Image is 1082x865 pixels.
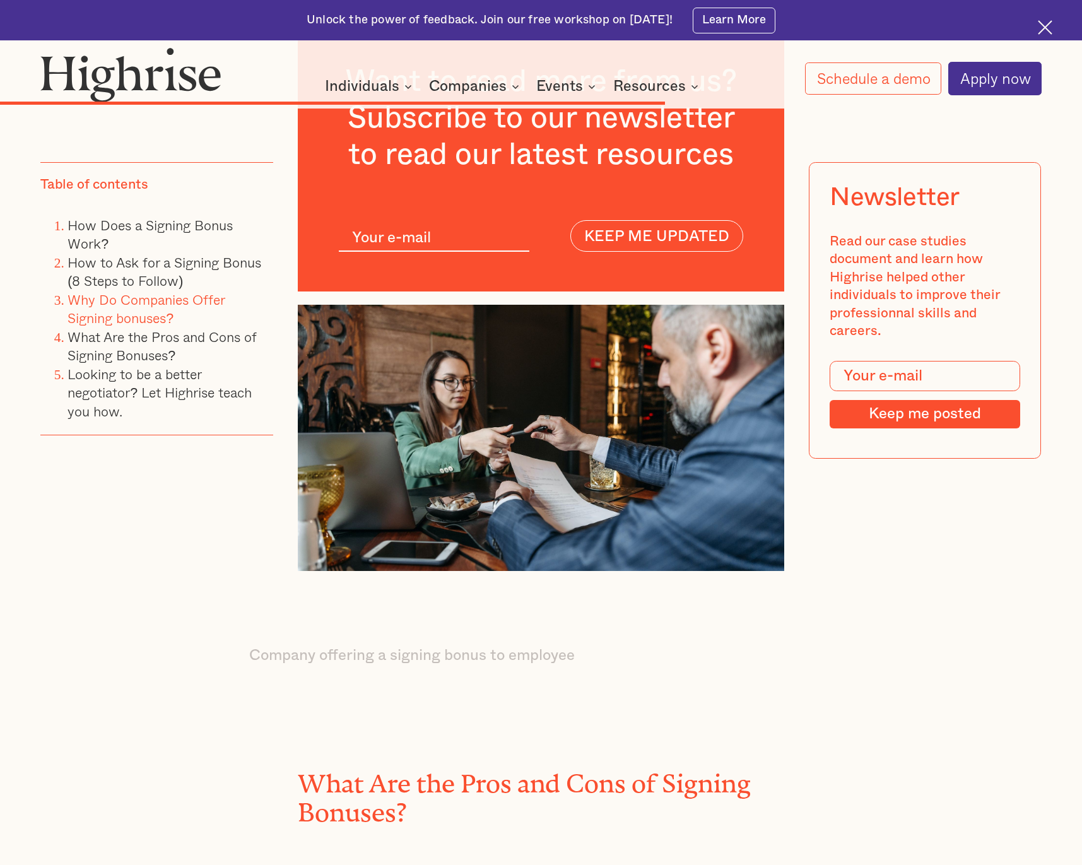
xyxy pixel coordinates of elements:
h3: Want to read more from us? Subscribe to our newsletter to read our latest resources [339,64,744,174]
img: Highrise logo [40,47,221,102]
a: Schedule a demo [805,62,941,95]
a: How Does a Signing Bonus Work? [68,215,233,254]
div: Table of contents [40,177,148,195]
a: What Are the Pros and Cons of Signing Bonuses? [68,326,257,366]
div: Individuals [325,79,399,94]
a: How to Ask for a Signing Bonus (8 Steps to Follow) [68,252,261,291]
div: Unlock the power of feedback. Join our free workshop on [DATE]! [307,12,673,28]
h2: What Are the Pros and Cons of Signing Bonuses? [298,763,784,821]
a: Apply now [948,62,1042,95]
form: current-ascender-article-subscribe-form [339,220,744,252]
img: Cross icon [1038,20,1052,35]
div: Company offering a signing bonus to employee [249,645,832,666]
div: Events [536,79,583,94]
div: Resources [613,79,686,94]
div: Events [536,79,599,94]
div: Resources [613,79,702,94]
a: Looking to be a better negotiator? Let Highrise teach you how. [68,363,252,421]
input: Your e-mail [339,228,530,252]
div: Companies [429,79,507,94]
form: Modal Form [830,361,1020,428]
div: Companies [429,79,523,94]
div: Newsletter [830,183,960,213]
a: Why Do Companies Offer Signing bonuses? [68,289,225,329]
div: Read our case studies document and learn how Highrise helped other individuals to improve their p... [830,233,1020,341]
div: Individuals [325,79,416,94]
input: KEEP ME UPDATED [570,220,744,252]
input: Keep me posted [830,400,1020,428]
a: Learn More [693,8,775,33]
input: Your e-mail [830,361,1020,391]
